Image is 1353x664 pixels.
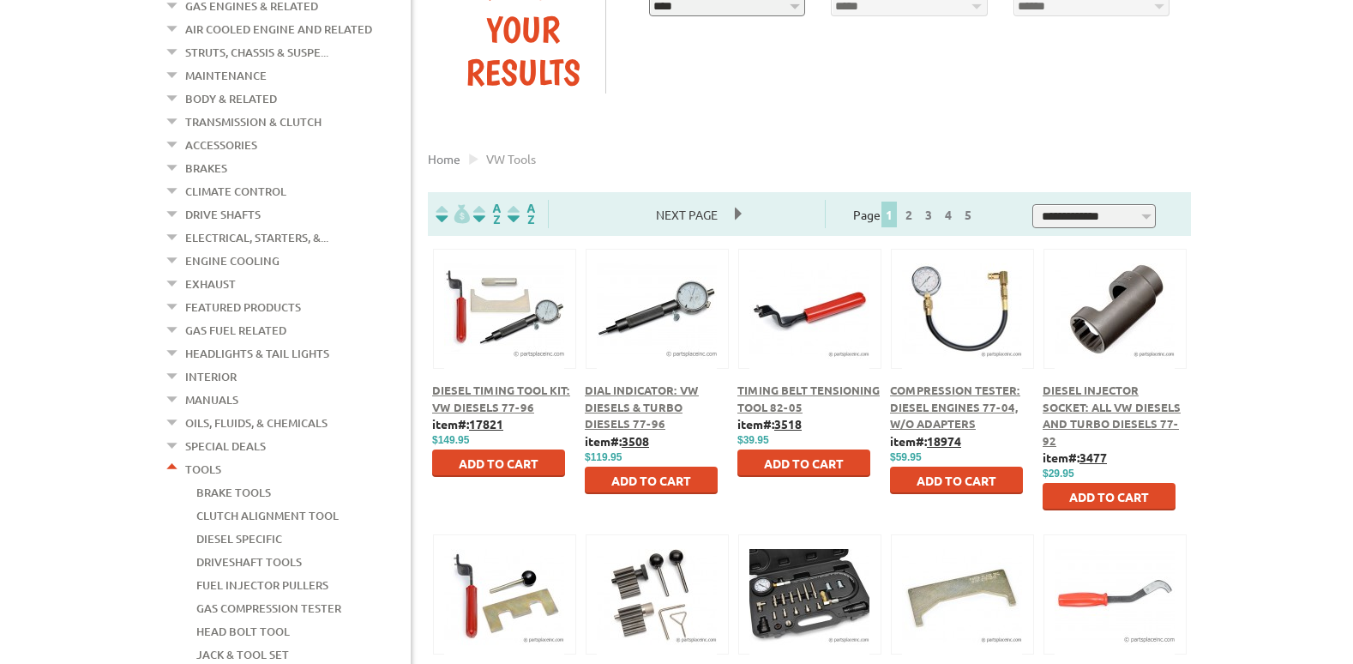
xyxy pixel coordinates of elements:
img: Sort by Headline [470,204,504,224]
a: 5 [960,207,976,222]
a: Diesel Injector Socket: All VW Diesels and Turbo Diesels 77-92 [1043,383,1181,448]
a: Special Deals [185,435,266,457]
button: Add to Cart [432,450,565,477]
button: Add to Cart [737,450,870,477]
a: Diesel Specific [196,528,282,550]
a: Air Cooled Engine and Related [185,18,372,40]
a: Diesel Timing Tool Kit: VW Diesels 77-96 [432,383,570,414]
a: Timing Belt Tensioning Tool 82-05 [737,383,880,414]
a: Manuals [185,389,238,411]
u: 18974 [927,433,961,449]
a: Struts, Chassis & Suspe... [185,41,328,63]
span: $119.95 [585,451,622,463]
a: 3 [921,207,936,222]
a: Electrical, Starters, &... [185,226,328,249]
span: $59.95 [890,451,922,463]
b: item#: [585,433,649,449]
button: Add to Cart [585,467,718,494]
span: VW tools [486,151,536,166]
a: Brakes [185,157,227,179]
b: item#: [432,416,503,432]
a: Climate Control [185,180,286,202]
img: Sort by Sales Rank [504,204,538,224]
a: Dial Indicator: VW Diesels & Turbo Diesels 77-96 [585,383,699,431]
a: Driveshaft Tools [196,551,302,573]
span: $39.95 [737,434,769,446]
b: item#: [890,433,961,449]
a: Tools [185,458,221,480]
span: Next Page [639,202,735,227]
span: Add to Cart [764,456,844,471]
a: Exhaust [185,273,236,295]
u: 3518 [774,416,802,432]
a: Compression Tester: Diesel engines 77-04, w/o Adapters [890,383,1020,431]
span: $29.95 [1043,468,1074,480]
a: Body & Related [185,88,277,110]
a: 4 [941,207,956,222]
span: Add to Cart [1069,489,1149,504]
a: Home [428,151,460,166]
a: Featured Products [185,296,301,318]
a: Accessories [185,134,257,156]
u: 17821 [469,416,503,432]
button: Add to Cart [1043,483,1176,510]
span: Add to Cart [459,456,538,471]
a: Engine Cooling [185,250,280,272]
div: Page [825,200,1005,228]
a: Drive Shafts [185,203,261,226]
a: Next Page [639,207,735,222]
a: Gas Compression Tester [196,597,341,619]
a: Oils, Fluids, & Chemicals [185,412,328,434]
span: 1 [881,202,897,227]
span: Add to Cart [917,473,996,488]
button: Add to Cart [890,467,1023,494]
b: item#: [1043,450,1107,465]
span: $149.95 [432,434,469,446]
u: 3508 [622,433,649,449]
span: Add to Cart [611,473,691,488]
a: Headlights & Tail Lights [185,342,329,365]
a: Fuel Injector Pullers [196,574,328,596]
a: Head Bolt Tool [196,620,290,643]
b: item#: [737,416,802,432]
a: 2 [901,207,917,222]
a: Transmission & Clutch [185,111,322,133]
a: Clutch Alignment Tool [196,504,339,527]
a: Brake Tools [196,481,271,504]
img: filterpricelow.svg [436,204,470,224]
a: Interior [185,365,237,388]
a: Maintenance [185,64,267,87]
a: Gas Fuel Related [185,319,286,341]
u: 3477 [1079,450,1107,465]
